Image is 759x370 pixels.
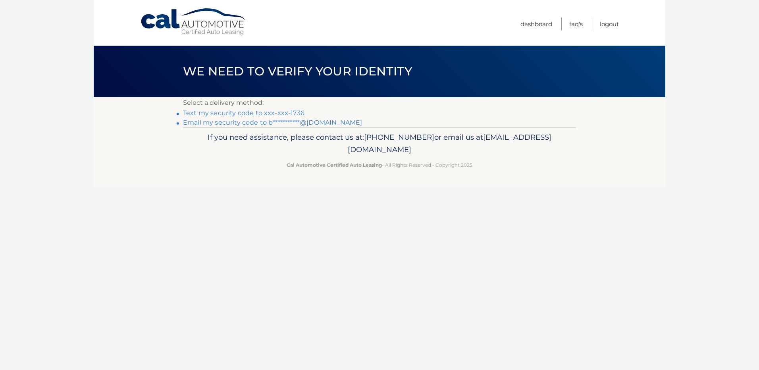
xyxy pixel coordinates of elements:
p: If you need assistance, please contact us at: or email us at [188,131,571,156]
p: - All Rights Reserved - Copyright 2025 [188,161,571,169]
a: Logout [600,17,619,31]
a: Text my security code to xxx-xxx-1736 [183,109,304,117]
p: Select a delivery method: [183,97,576,108]
span: [PHONE_NUMBER] [364,133,434,142]
strong: Cal Automotive Certified Auto Leasing [287,162,382,168]
a: FAQ's [569,17,583,31]
span: We need to verify your identity [183,64,412,79]
a: Dashboard [520,17,552,31]
a: Cal Automotive [140,8,247,36]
